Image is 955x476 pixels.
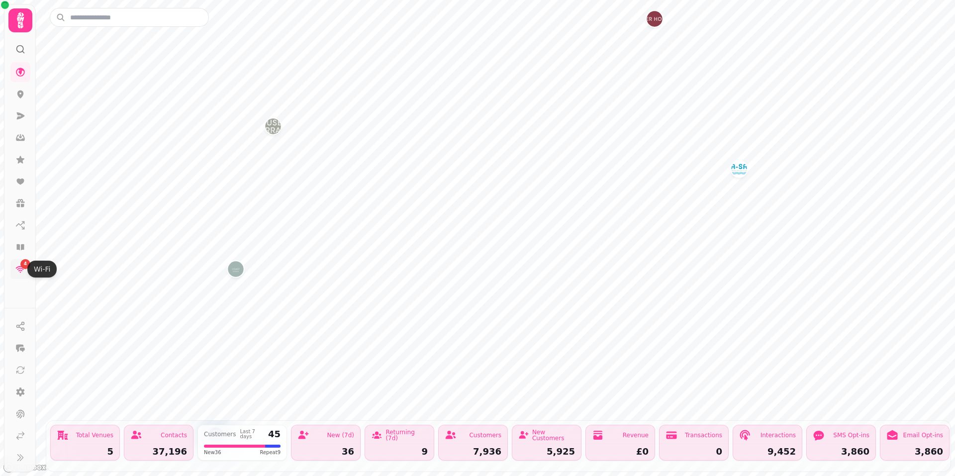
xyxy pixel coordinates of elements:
a: 4 [10,259,30,279]
span: New 36 [204,449,221,456]
button: House of Darrach [265,118,281,134]
span: 4 [24,261,27,268]
div: Map marker [265,118,281,137]
div: 37,196 [130,447,187,456]
div: 5 [57,447,113,456]
span: Repeat 9 [260,449,281,456]
div: Map marker [228,261,244,280]
div: 3,860 [813,447,869,456]
div: 9 [371,447,428,456]
div: £0 [592,447,649,456]
div: 0 [666,447,722,456]
div: 36 [297,447,354,456]
div: Customers [204,431,236,437]
div: SMS Opt-ins [833,432,869,438]
div: Interactions [761,432,796,438]
div: Transactions [685,432,722,438]
div: Customers [469,432,501,438]
div: 7,936 [445,447,501,456]
div: New (7d) [327,432,354,438]
button: Boardwalk [731,161,747,177]
div: Wi-Fi [27,261,57,278]
div: 45 [268,430,281,439]
div: New Customers [532,429,575,441]
div: 3,860 [886,447,943,456]
div: Contacts [161,432,187,438]
div: Total Venues [76,432,113,438]
div: 5,925 [518,447,575,456]
div: Revenue [623,432,649,438]
div: Last 7 days [240,429,264,439]
button: Coast [228,261,244,277]
a: Mapbox logo [3,462,47,473]
div: Returning (7d) [385,429,428,441]
div: 9,452 [739,447,796,456]
div: Email Opt-ins [903,432,943,438]
div: Map marker [731,161,747,180]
